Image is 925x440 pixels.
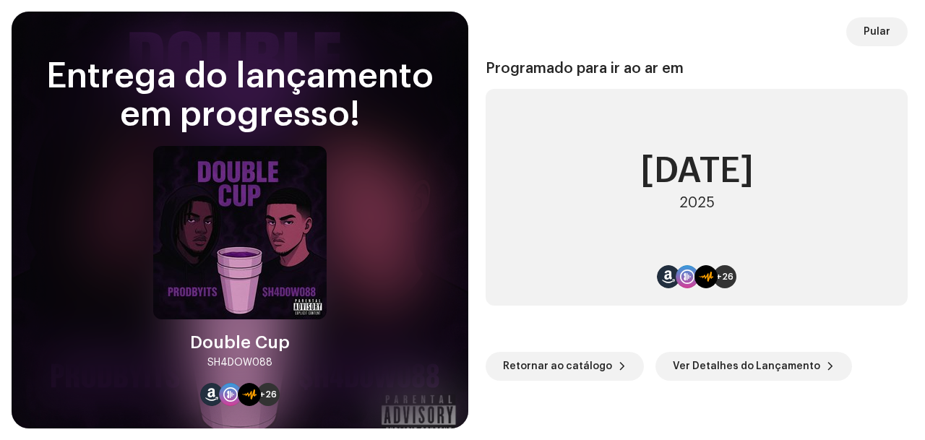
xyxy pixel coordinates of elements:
[655,352,852,381] button: Ver Detalhes do Lançamento
[673,352,820,381] span: Ver Detalhes do Lançamento
[29,58,451,134] div: Entrega do lançamento em progresso!
[486,60,908,77] div: Programado para ir ao ar em
[640,154,754,189] div: [DATE]
[503,352,612,381] span: Retornar ao catálogo
[486,352,644,381] button: Retornar ao catálogo
[679,194,715,212] div: 2025
[846,17,908,46] button: Pular
[207,354,272,371] div: SH4DOW088
[190,331,290,354] div: Double Cup
[716,271,733,282] span: +26
[259,389,277,400] span: +26
[153,146,327,319] img: 7d551d4f-bbc9-49fa-b8fa-a894f556da4d
[864,17,890,46] span: Pular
